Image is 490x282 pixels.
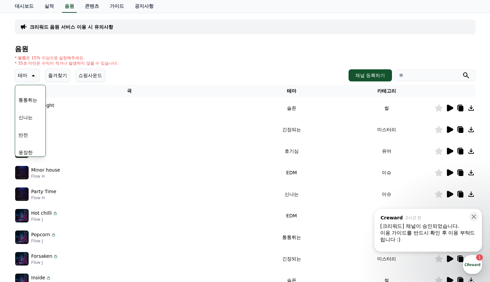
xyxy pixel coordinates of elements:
[31,210,52,217] p: Hot chilli
[349,69,392,81] button: 채널 등록하기
[31,188,57,195] p: Party Time
[21,223,25,229] span: 홈
[16,145,35,160] button: 웅장한
[16,93,40,107] button: 통통튀는
[339,248,434,270] td: 미스터리
[244,248,339,270] td: 긴장되는
[16,128,31,142] button: 반전
[15,45,476,52] h4: 음원
[339,97,434,119] td: 썰
[104,223,112,229] span: 설정
[31,238,56,244] p: Flow J
[16,110,35,125] button: 신나는
[31,174,60,179] p: Flow H
[31,217,58,222] p: Flow J
[15,209,29,222] img: music
[87,213,129,230] a: 설정
[244,119,339,140] td: 긴장되는
[31,260,59,265] p: Flow J
[339,205,434,226] td: 이슈
[31,195,57,201] p: Flow H
[244,226,339,248] td: 통통튀는
[339,226,434,248] td: VLOG
[15,85,244,97] th: 곡
[244,205,339,226] td: EDM
[244,85,339,97] th: 테마
[15,55,119,61] p: * 볼륨은 15% 이상으로 설정해주세요.
[244,183,339,205] td: 신나는
[44,213,87,230] a: 1대화
[339,183,434,205] td: 이슈
[15,61,119,66] p: * 35초 미만은 수익이 적거나 발생하지 않을 수 있습니다.
[244,97,339,119] td: 슬픈
[75,69,105,82] button: 쇼핑사운드
[15,187,29,201] img: music
[15,69,40,82] button: 테마
[30,24,113,30] a: 크리워드 음원 서비스 이용 시 유의사항
[339,85,434,97] th: 카테고리
[62,224,70,229] span: 대화
[244,140,339,162] td: 호기심
[31,231,50,238] p: Popcorn
[31,167,60,174] p: Minor house
[339,162,434,183] td: 이슈
[31,253,53,260] p: Forsaken
[244,162,339,183] td: EDM
[31,274,45,281] p: Inside
[2,213,44,230] a: 홈
[15,231,29,244] img: music
[31,102,54,109] p: Sad Night
[15,252,29,266] img: music
[339,119,434,140] td: 미스터리
[15,166,29,179] img: music
[68,213,71,218] span: 1
[45,69,70,82] button: 즐겨찾기
[18,71,27,80] p: 테마
[339,140,434,162] td: 유머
